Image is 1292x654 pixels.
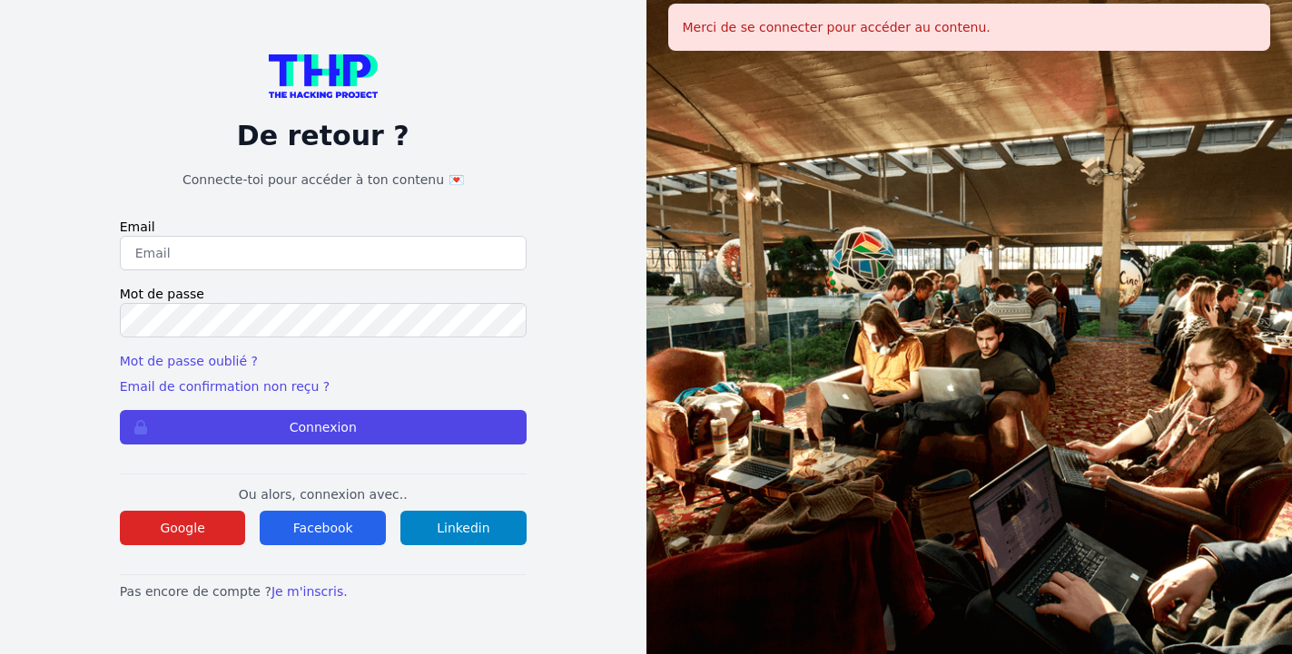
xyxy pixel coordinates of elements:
[120,410,527,444] button: Connexion
[120,511,246,545] button: Google
[120,171,527,189] h1: Connecte-toi pour accéder à ton contenu 💌
[120,218,527,236] label: Email
[120,354,258,368] a: Mot de passe oublié ?
[260,511,386,545] button: Facebook
[120,485,527,503] p: Ou alors, connexion avec..
[120,285,527,303] label: Mot de passe
[269,54,378,98] img: logo
[120,379,330,394] a: Email de confirmation non reçu ?
[120,582,527,600] p: Pas encore de compte ?
[400,511,527,545] button: Linkedin
[120,120,527,152] p: De retour ?
[120,236,527,270] input: Email
[271,584,348,599] a: Je m'inscris.
[668,4,1271,51] div: Merci de se connecter pour accéder au contenu.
